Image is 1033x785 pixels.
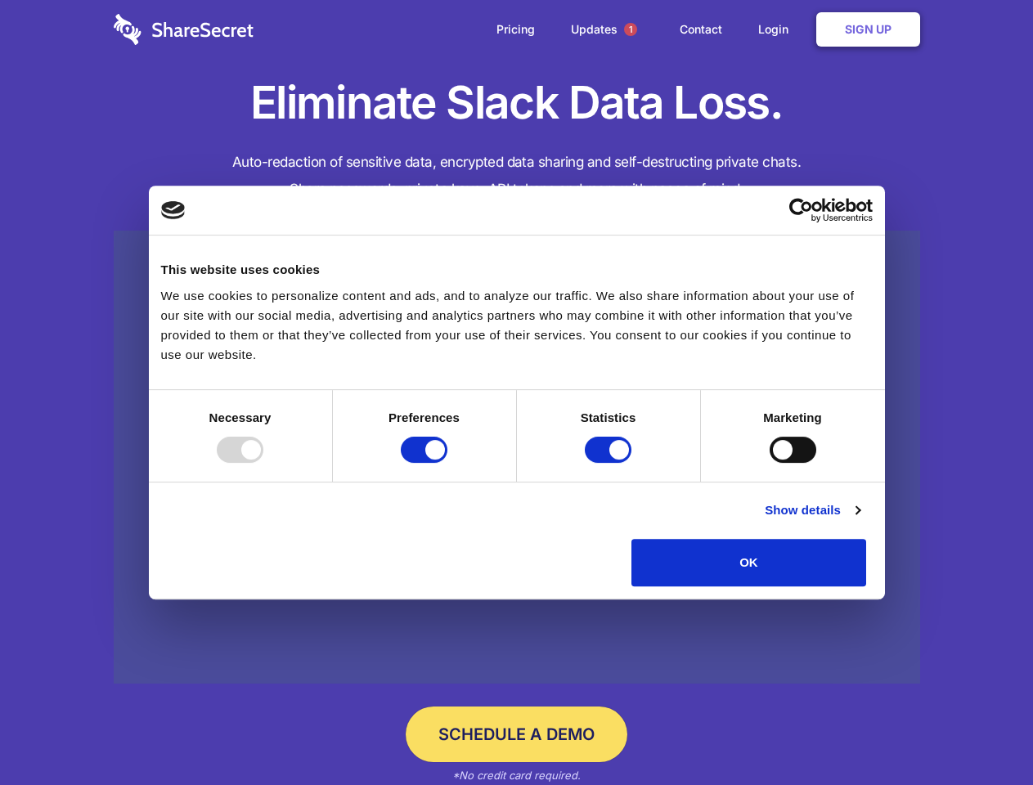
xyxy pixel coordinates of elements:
a: Sign Up [816,12,920,47]
h1: Eliminate Slack Data Loss. [114,74,920,132]
strong: Marketing [763,410,822,424]
a: Wistia video thumbnail [114,231,920,684]
div: This website uses cookies [161,260,873,280]
a: Show details [765,500,860,520]
strong: Necessary [209,410,272,424]
img: logo-wordmark-white-trans-d4663122ce5f474addd5e946df7df03e33cb6a1c49d2221995e7729f52c070b2.svg [114,14,254,45]
strong: Statistics [581,410,636,424]
a: Schedule a Demo [406,706,627,762]
em: *No credit card required. [452,769,581,782]
div: We use cookies to personalize content and ads, and to analyze our traffic. We also share informat... [161,286,873,365]
span: 1 [624,23,637,36]
button: OK [631,539,866,586]
a: Login [742,4,813,55]
a: Usercentrics Cookiebot - opens in a new window [730,198,873,222]
a: Contact [663,4,739,55]
img: logo [161,201,186,219]
h4: Auto-redaction of sensitive data, encrypted data sharing and self-destructing private chats. Shar... [114,149,920,203]
strong: Preferences [388,410,460,424]
a: Pricing [480,4,551,55]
